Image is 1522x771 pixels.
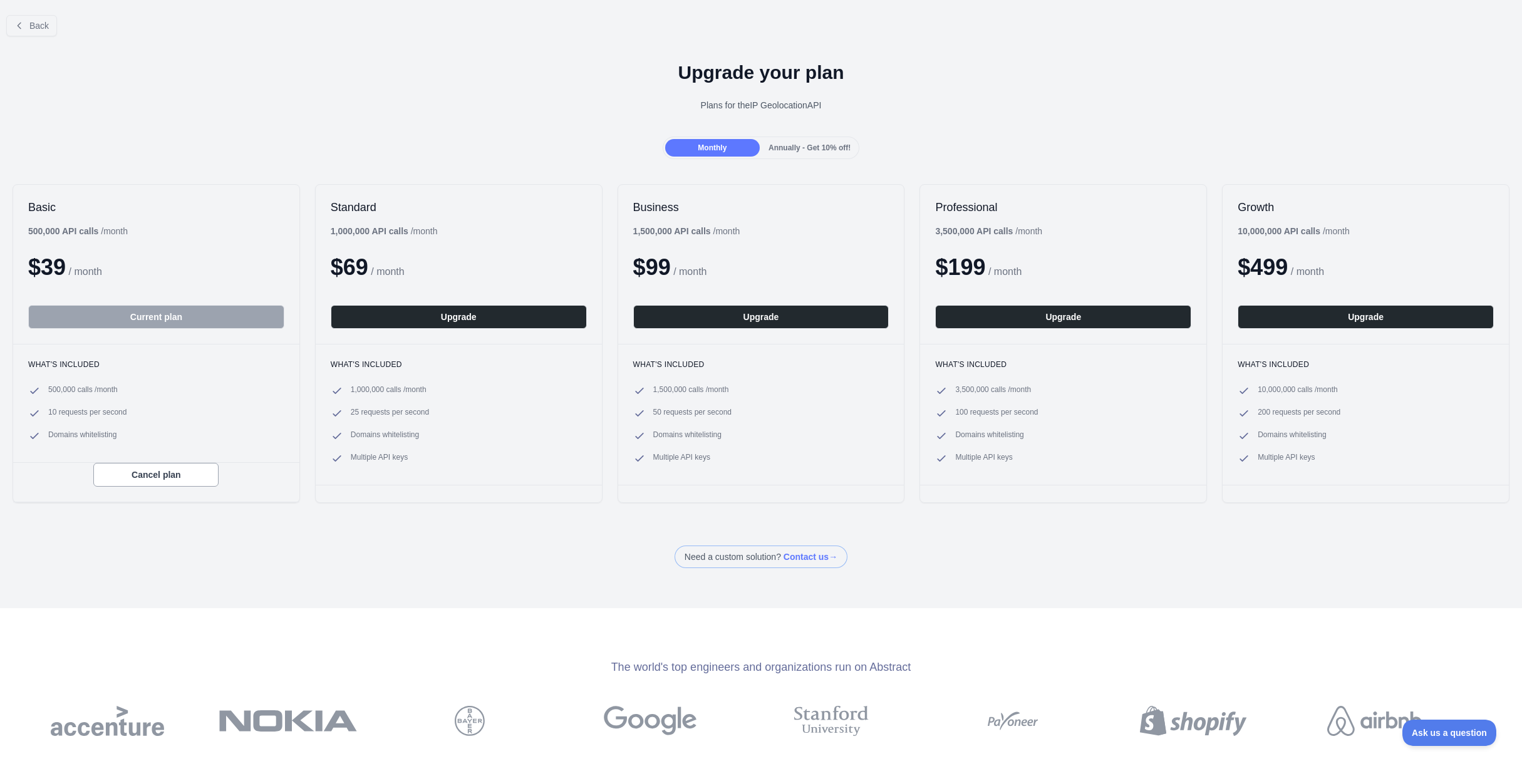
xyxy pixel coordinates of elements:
iframe: Toggle Customer Support [1402,720,1497,746]
h2: Business [633,200,889,215]
div: / month [633,225,740,237]
b: 1,500,000 API calls [633,226,711,236]
h2: Professional [935,200,1191,215]
div: / month [935,225,1042,237]
b: 3,500,000 API calls [935,226,1013,236]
